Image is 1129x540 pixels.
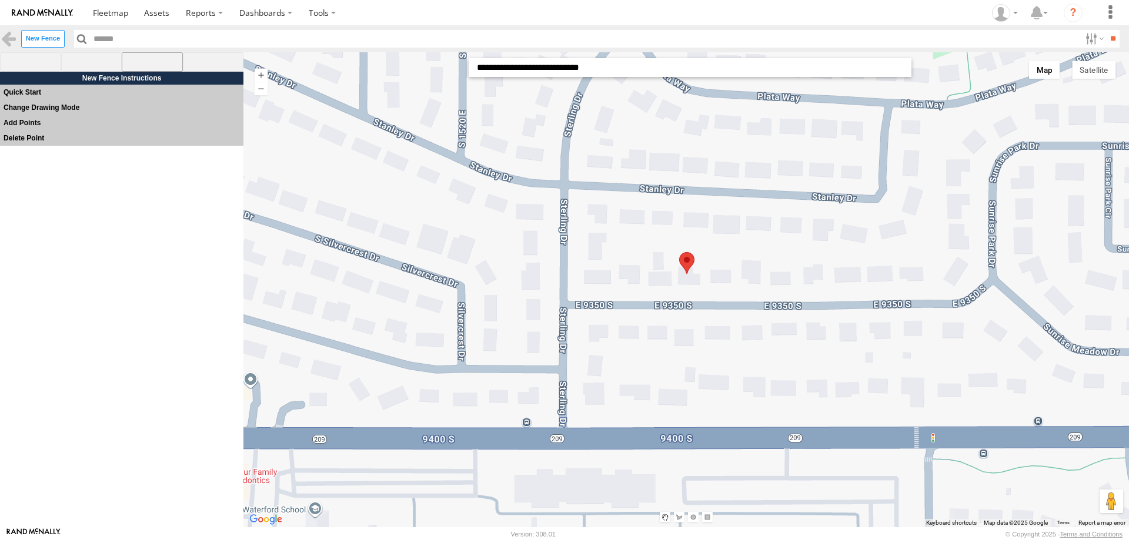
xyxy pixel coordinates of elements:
[122,52,183,72] span: Draw a fence using a radius from the start location
[246,512,285,527] img: Google
[255,68,268,82] button: Zoom in
[61,52,122,72] span: Free draw a fence using lines
[702,512,713,522] button: Draw a rectangle
[674,512,684,522] button: Draw a shape
[1100,489,1123,513] button: Drag Pegman onto the map to open Street View
[12,9,73,17] img: rand-logo.svg
[660,512,670,522] button: Stop drawing
[1072,61,1115,79] button: Show satellite imagery
[183,52,244,72] span: Draw a fence using a Rectangle
[984,519,1048,526] span: Map data ©2025 Google
[1057,521,1070,525] a: Terms (opens in new tab)
[1064,4,1083,22] i: ?
[1078,519,1125,526] a: Report a map error
[6,528,61,540] a: Visit our Website
[1060,531,1123,538] a: Terms and Conditions
[988,4,1022,22] div: Allen Bauer
[1029,61,1060,79] button: Show street map
[926,519,977,527] button: Keyboard shortcuts
[511,531,556,538] div: Version: 308.01
[21,30,65,47] label: Create New Fence
[1006,531,1123,538] div: © Copyright 2025 -
[1081,30,1106,47] label: Search Filter Options
[688,512,699,522] button: Draw a circle
[246,512,285,527] a: Open this area in Google Maps (opens a new window)
[255,82,268,95] button: Zoom out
